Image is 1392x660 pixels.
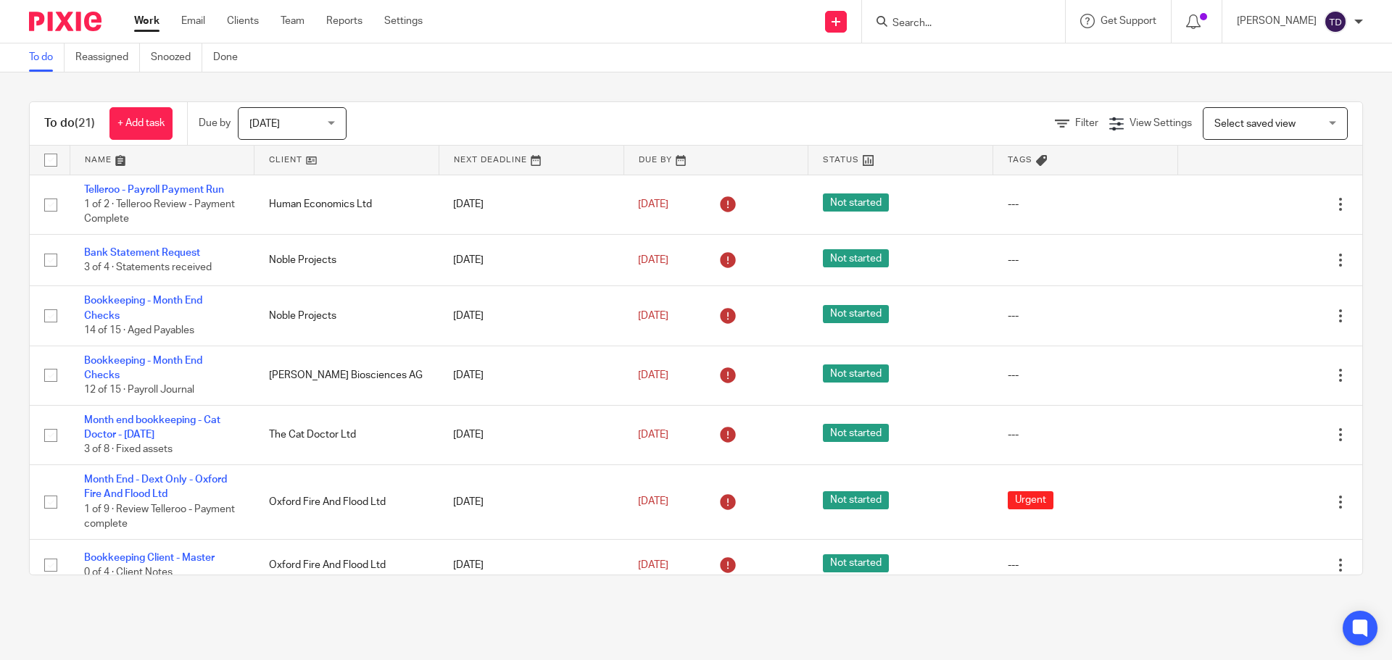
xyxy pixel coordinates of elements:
[439,286,623,346] td: [DATE]
[638,199,668,209] span: [DATE]
[638,370,668,380] span: [DATE]
[1008,309,1164,323] div: ---
[823,193,889,212] span: Not started
[326,14,362,28] a: Reports
[181,14,205,28] a: Email
[439,539,623,590] td: [DATE]
[1130,118,1192,128] span: View Settings
[134,14,159,28] a: Work
[84,248,200,258] a: Bank Statement Request
[254,234,439,285] td: Noble Projects
[84,567,173,577] span: 0 of 4 · Client Notes
[638,430,668,440] span: [DATE]
[823,249,889,267] span: Not started
[75,117,95,129] span: (21)
[84,445,173,455] span: 3 of 8 · Fixed assets
[84,262,212,272] span: 3 of 4 · Statements received
[1008,368,1164,383] div: ---
[254,346,439,405] td: [PERSON_NAME] Biosciences AG
[823,305,889,323] span: Not started
[384,14,423,28] a: Settings
[151,43,202,72] a: Snoozed
[891,17,1022,30] input: Search
[254,539,439,590] td: Oxford Fire And Flood Ltd
[823,554,889,572] span: Not started
[439,234,623,285] td: [DATE]
[213,43,249,72] a: Done
[1008,156,1032,164] span: Tags
[1008,491,1053,509] span: Urgent
[84,504,235,530] span: 1 of 9 · Review Telleroo - Payment complete
[439,465,623,540] td: [DATE]
[638,497,668,507] span: [DATE]
[84,385,194,395] span: 12 of 15 · Payroll Journal
[29,43,65,72] a: To do
[84,185,224,195] a: Telleroo - Payroll Payment Run
[439,175,623,234] td: [DATE]
[1101,16,1156,26] span: Get Support
[84,553,215,563] a: Bookkeeping Client - Master
[249,119,280,129] span: [DATE]
[254,175,439,234] td: Human Economics Ltd
[281,14,304,28] a: Team
[823,491,889,509] span: Not started
[638,311,668,321] span: [DATE]
[84,415,220,440] a: Month end bookkeeping - Cat Doctor - [DATE]
[84,199,235,225] span: 1 of 2 · Telleroo Review - Payment Complete
[823,424,889,442] span: Not started
[1324,10,1347,33] img: svg%3E
[227,14,259,28] a: Clients
[109,107,173,140] a: + Add task
[84,325,194,335] span: 14 of 15 · Aged Payables
[84,296,202,320] a: Bookkeeping - Month End Checks
[199,116,231,130] p: Due by
[75,43,140,72] a: Reassigned
[84,475,227,499] a: Month End - Dext Only - Oxford Fire And Flood Ltd
[29,12,101,31] img: Pixie
[823,364,889,383] span: Not started
[638,255,668,265] span: [DATE]
[84,356,202,380] a: Bookkeeping - Month End Checks
[1008,253,1164,267] div: ---
[1008,197,1164,212] div: ---
[638,560,668,570] span: [DATE]
[44,116,95,131] h1: To do
[439,346,623,405] td: [DATE]
[254,405,439,464] td: The Cat Doctor Ltd
[1237,14,1317,28] p: [PERSON_NAME]
[1008,558,1164,572] div: ---
[1008,427,1164,442] div: ---
[1075,118,1098,128] span: Filter
[254,465,439,540] td: Oxford Fire And Flood Ltd
[1214,119,1296,129] span: Select saved view
[439,405,623,464] td: [DATE]
[254,286,439,346] td: Noble Projects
